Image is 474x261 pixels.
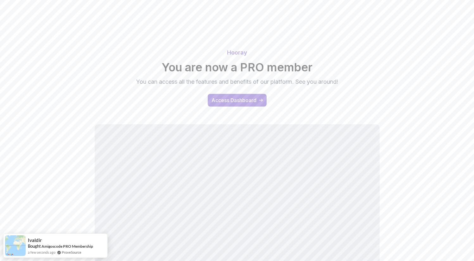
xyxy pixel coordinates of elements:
[28,244,41,249] span: Bought
[16,48,459,57] p: Hooray
[212,96,256,104] div: Access Dashboard
[41,244,93,249] a: Amigoscode PRO Membership
[131,77,344,86] p: You can access all the features and benefits of our platform. See you around!
[354,121,468,232] iframe: chat widget
[28,250,55,255] span: a few seconds ago
[16,61,459,74] h2: You are now a PRO member
[62,250,81,255] a: ProveSource
[447,236,468,255] iframe: chat widget
[208,94,267,107] a: access-dashboard
[28,238,42,243] span: Ivaldir
[5,235,26,256] img: provesource social proof notification image
[208,94,267,107] button: Access Dashboard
